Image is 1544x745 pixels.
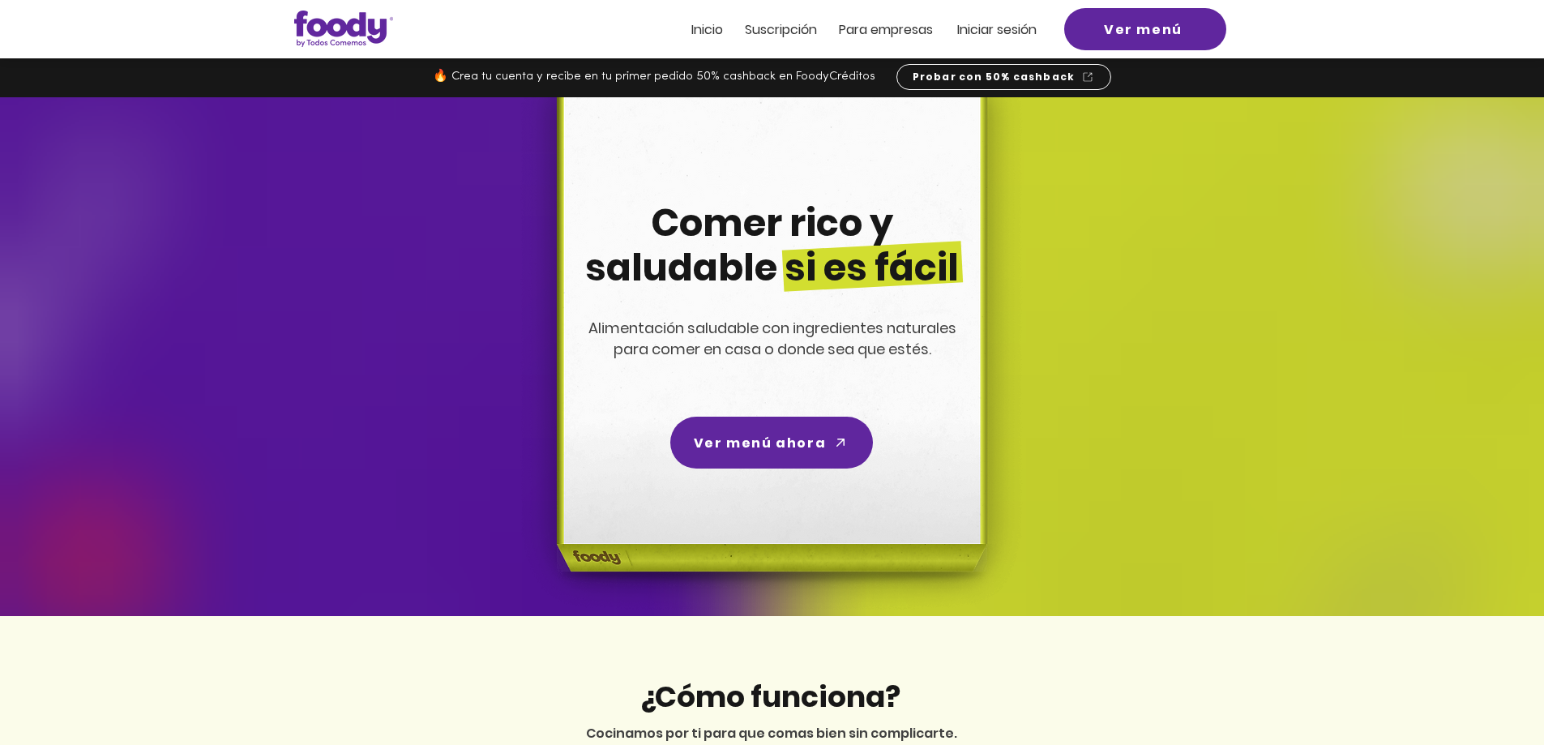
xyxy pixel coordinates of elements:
[745,23,817,36] a: Suscripción
[511,97,1027,616] img: headline-center-compress.png
[957,23,1037,36] a: Iniciar sesión
[913,70,1076,84] span: Probar con 50% cashback
[1104,19,1183,40] span: Ver menú
[839,23,933,36] a: Para empresas
[896,64,1111,90] a: Probar con 50% cashback
[854,20,933,39] span: ra empresas
[294,11,393,47] img: Logo_Foody V2.0.0 (3).png
[670,417,873,469] a: Ver menú ahora
[694,433,826,453] span: Ver menú ahora
[588,318,956,359] span: Alimentación saludable con ingredientes naturales para comer en casa o donde sea que estés.
[433,71,875,83] span: 🔥 Crea tu cuenta y recibe en tu primer pedido 50% cashback en FoodyCréditos
[839,20,854,39] span: Pa
[745,20,817,39] span: Suscripción
[957,20,1037,39] span: Iniciar sesión
[691,20,723,39] span: Inicio
[586,724,957,743] span: Cocinamos por ti para que comas bien sin complicarte.
[691,23,723,36] a: Inicio
[585,197,959,293] span: Comer rico y saludable si es fácil
[1064,8,1226,50] a: Ver menú
[639,676,900,717] span: ¿Cómo funciona?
